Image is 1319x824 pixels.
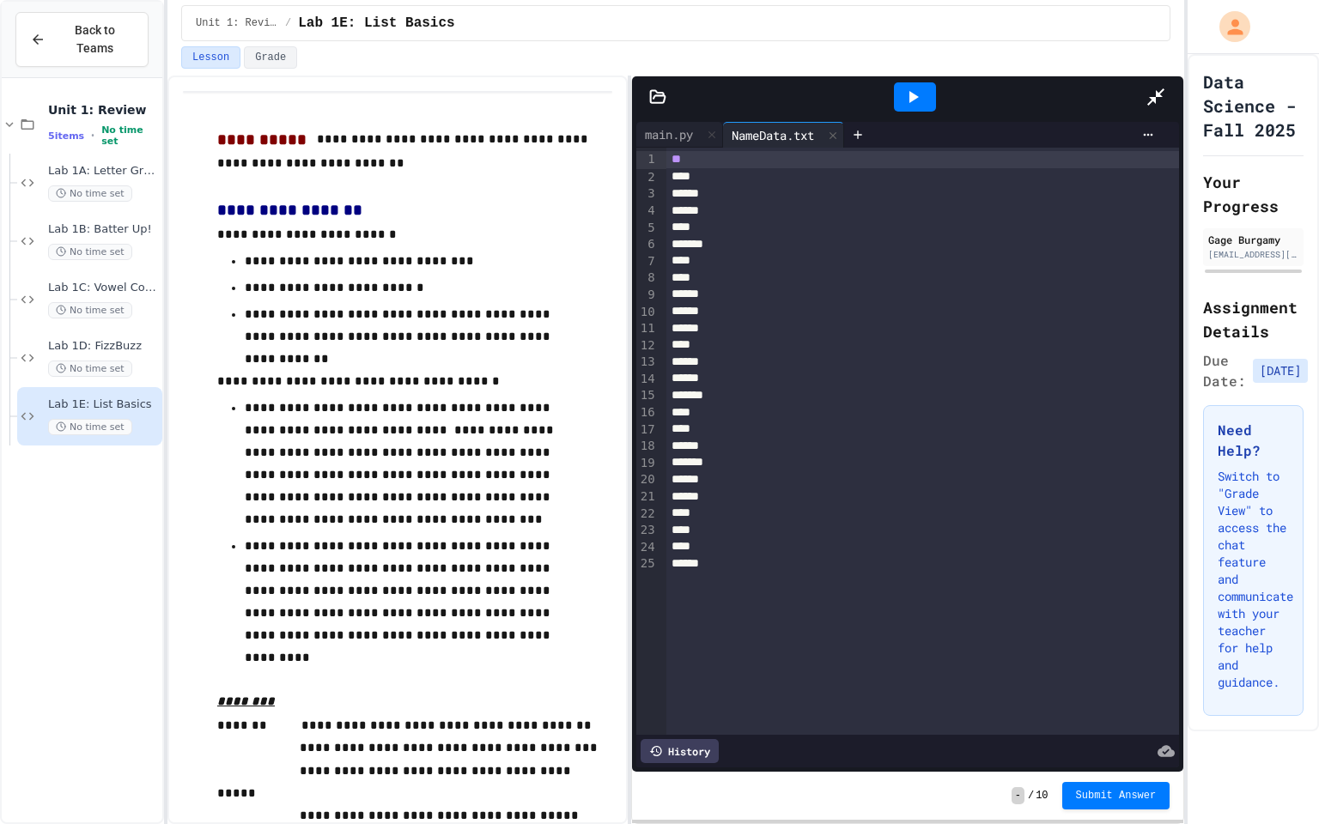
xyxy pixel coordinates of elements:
iframe: chat widget [1176,681,1302,754]
span: Lab 1D: FizzBuzz [48,339,159,354]
div: NameData.txt [723,126,823,144]
div: Gage Burgamy [1208,232,1298,247]
div: 7 [636,253,658,270]
span: Due Date: [1203,350,1246,391]
div: History [641,739,719,763]
span: Lab 1E: List Basics [48,397,159,412]
div: 12 [636,337,658,354]
div: 15 [636,387,658,404]
span: Lab 1A: Letter Grade [48,164,159,179]
div: My Account [1201,7,1255,46]
div: 20 [636,471,658,488]
div: 18 [636,438,658,455]
div: 23 [636,522,658,539]
span: Lab 1B: Batter Up! [48,222,159,237]
div: 10 [636,304,658,321]
span: Unit 1: Review [48,102,159,118]
div: 6 [636,236,658,253]
div: 5 [636,220,658,237]
span: [DATE] [1253,359,1308,383]
div: main.py [636,122,723,148]
div: 13 [636,354,658,371]
span: No time set [48,360,132,377]
span: No time set [101,124,159,147]
span: - [1012,787,1024,804]
span: Lab 1E: List Basics [298,13,454,33]
span: No time set [48,302,132,318]
span: Lab 1C: Vowel Count [48,281,159,295]
div: 4 [636,203,658,220]
div: 24 [636,539,658,556]
div: 9 [636,287,658,304]
div: NameData.txt [723,122,844,148]
span: No time set [48,244,132,260]
span: No time set [48,185,132,202]
span: / [285,16,291,30]
div: 1 [636,151,658,169]
span: 5 items [48,130,84,142]
span: Submit Answer [1076,789,1157,803]
span: Back to Teams [56,21,134,58]
h3: Need Help? [1218,420,1289,461]
button: Submit Answer [1062,782,1170,809]
button: Grade [244,46,297,69]
span: Unit 1: Review [196,16,278,30]
p: Switch to "Grade View" to access the chat feature and communicate with your teacher for help and ... [1218,468,1289,691]
h2: Assignment Details [1203,295,1304,343]
iframe: chat widget [1247,755,1302,807]
div: main.py [636,125,702,143]
span: No time set [48,419,132,435]
div: 22 [636,506,658,523]
div: 11 [636,320,658,337]
span: • [91,129,94,142]
div: 19 [636,455,658,472]
div: 17 [636,421,658,439]
button: Back to Teams [15,12,149,67]
button: Lesson [181,46,240,69]
h1: Data Science - Fall 2025 [1203,70,1304,142]
div: 2 [636,169,658,186]
div: 25 [636,555,658,573]
h2: Your Progress [1203,170,1304,218]
div: [EMAIL_ADDRESS][PERSON_NAME][DOMAIN_NAME] [1208,248,1298,261]
span: / [1028,789,1034,803]
div: 14 [636,371,658,388]
div: 21 [636,488,658,506]
div: 8 [636,270,658,287]
div: 16 [636,404,658,421]
span: 10 [1036,789,1048,803]
div: 3 [636,185,658,203]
